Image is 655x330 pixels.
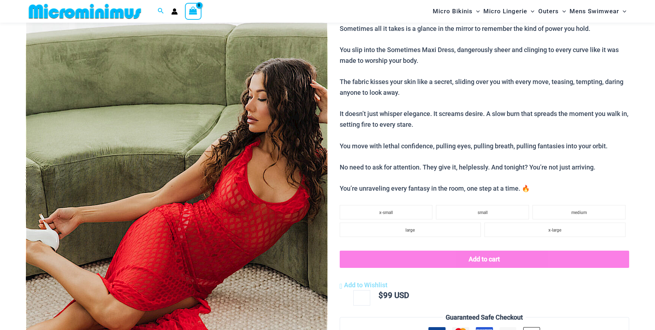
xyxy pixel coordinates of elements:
li: x-large [484,223,626,237]
span: Menu Toggle [473,2,480,20]
a: OutersMenu ToggleMenu Toggle [536,2,568,20]
button: Add to cart [340,251,629,268]
span: Menu Toggle [527,2,534,20]
bdi: 99 USD [378,291,409,300]
span: Menu Toggle [619,2,626,20]
a: Micro BikinisMenu ToggleMenu Toggle [431,2,482,20]
a: Search icon link [158,7,164,16]
span: Menu Toggle [559,2,566,20]
span: Micro Lingerie [483,2,527,20]
span: Outers [538,2,559,20]
nav: Site Navigation [430,1,629,22]
a: Micro LingerieMenu ToggleMenu Toggle [482,2,536,20]
input: Product quantity [353,290,370,305]
span: $ [378,291,383,300]
span: x-large [548,228,561,233]
span: Add to Wishlist [344,281,387,289]
li: small [436,205,529,219]
span: Micro Bikinis [433,2,473,20]
span: large [405,228,415,233]
img: MM SHOP LOGO FLAT [26,3,144,19]
p: Sometimes all it takes is a glance in the mirror to remember the kind of power you hold. You slip... [340,23,629,194]
a: Add to Wishlist [340,280,387,291]
span: x-small [379,210,393,215]
span: small [478,210,488,215]
span: medium [571,210,587,215]
li: x-small [340,205,433,219]
span: Mens Swimwear [570,2,619,20]
a: Mens SwimwearMenu ToggleMenu Toggle [568,2,628,20]
a: Account icon link [171,8,178,15]
li: large [340,223,481,237]
li: medium [533,205,626,219]
a: View Shopping Cart, empty [185,3,201,19]
legend: Guaranteed Safe Checkout [443,312,526,323]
